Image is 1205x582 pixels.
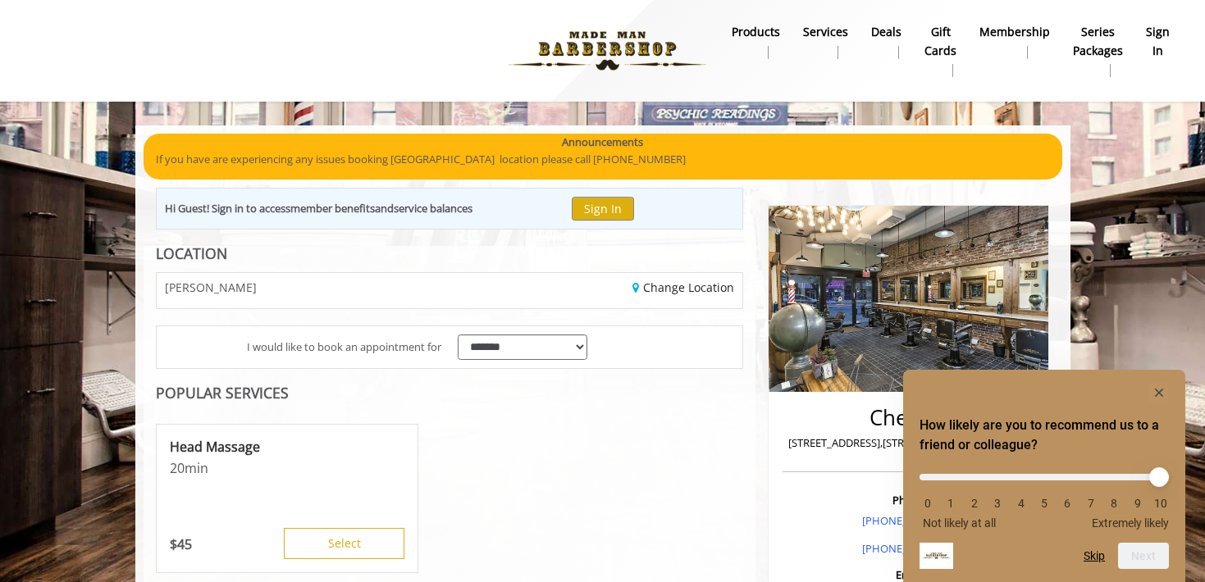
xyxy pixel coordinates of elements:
b: member benefits [290,201,375,216]
a: Productsproducts [720,20,792,63]
li: 8 [1106,497,1122,510]
li: 10 [1153,497,1169,510]
b: products [732,23,780,41]
button: Sign In [572,197,634,221]
a: ServicesServices [792,20,860,63]
li: 5 [1036,497,1052,510]
span: Extremely likely [1092,516,1169,530]
p: If you have are experiencing any issues booking [GEOGRAPHIC_DATA] location please call [PHONE_NUM... [156,151,1050,168]
b: Membership [979,23,1050,41]
li: 6 [1059,497,1075,510]
b: POPULAR SERVICES [156,383,289,402]
li: 9 [1130,497,1146,510]
span: $ [170,535,177,553]
b: LOCATION [156,243,227,263]
h2: How likely are you to recommend us to a friend or colleague? Select an option from 0 to 10, with ... [920,416,1169,455]
li: 4 [1013,497,1029,510]
span: I would like to book an appointment for [247,339,441,356]
p: 20 [170,459,404,477]
li: 3 [989,497,1006,510]
li: 1 [943,497,959,510]
a: Gift cardsgift cards [913,20,968,81]
img: Made Man Barbershop logo [495,6,720,96]
p: [STREET_ADDRESS],[STREET_ADDRESS][US_STATE] [787,434,1030,452]
a: DealsDeals [860,20,913,63]
div: Hi Guest! Sign in to access and [165,200,472,217]
li: 2 [966,497,983,510]
button: Select [284,528,404,559]
span: min [185,459,208,477]
b: sign in [1146,23,1170,60]
b: Deals [871,23,901,41]
a: Change Location [632,280,734,295]
span: [PERSON_NAME] [165,281,257,293]
h3: Phone [787,494,1030,506]
div: How likely are you to recommend us to a friend or colleague? Select an option from 0 to 10, with ... [920,462,1169,530]
b: Announcements [562,134,643,151]
b: gift cards [924,23,956,60]
p: 45 [170,535,192,553]
h3: Email [787,569,1030,580]
div: How likely are you to recommend us to a friend or colleague? Select an option from 0 to 10, with ... [920,383,1169,569]
a: [PHONE_NUMBER] [862,513,955,528]
a: sign insign in [1134,20,1181,63]
h2: Chelsea [787,406,1030,430]
b: Series packages [1073,23,1123,60]
button: Skip [1084,549,1105,562]
li: 0 [920,497,936,510]
button: Next question [1118,543,1169,569]
li: 7 [1083,497,1099,510]
p: Head Massage [170,438,404,456]
a: [PHONE_NUMBER] [862,541,955,556]
b: Services [803,23,848,41]
button: Hide survey [1149,383,1169,402]
b: service balances [394,201,472,216]
span: Not likely at all [923,516,996,530]
a: Series packagesSeries packages [1061,20,1134,81]
a: MembershipMembership [968,20,1061,63]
